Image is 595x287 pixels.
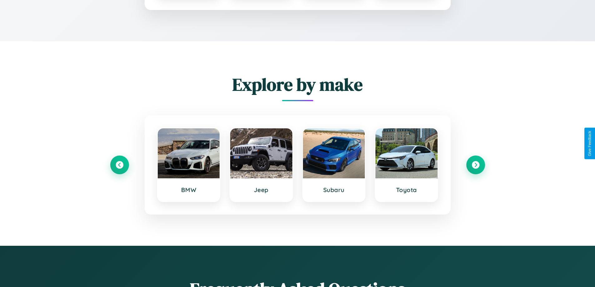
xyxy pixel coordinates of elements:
[588,131,592,156] div: Give Feedback
[236,186,286,194] h3: Jeep
[110,72,485,96] h2: Explore by make
[382,186,431,194] h3: Toyota
[309,186,359,194] h3: Subaru
[164,186,214,194] h3: BMW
